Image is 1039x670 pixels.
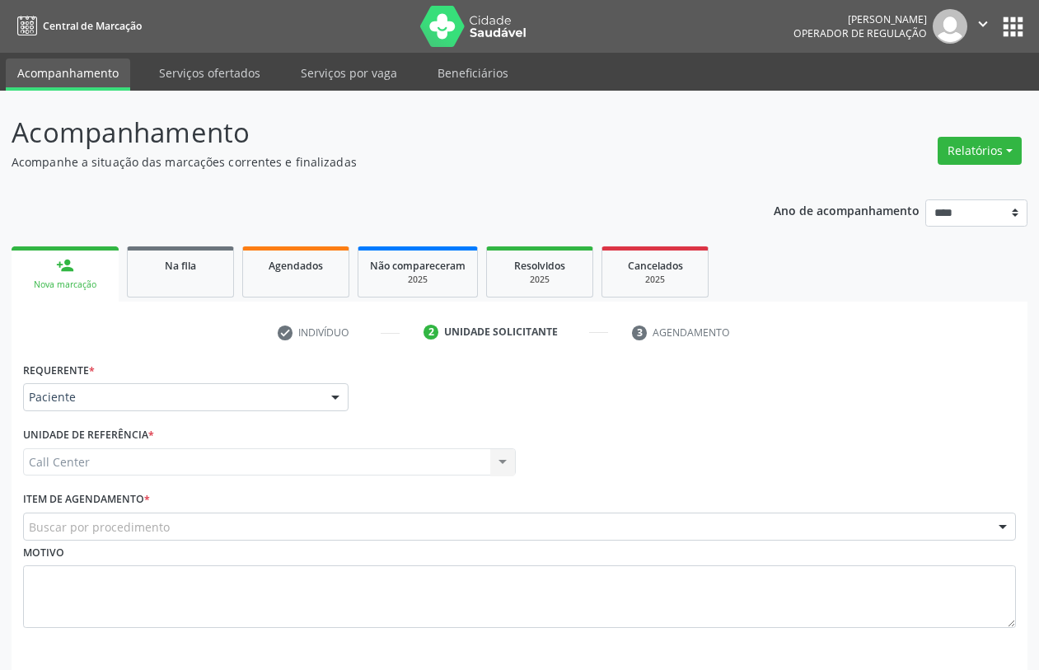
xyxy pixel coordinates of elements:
button:  [967,9,999,44]
span: Paciente [29,389,315,405]
span: Na fila [165,259,196,273]
label: Motivo [23,541,64,566]
button: Relatórios [938,137,1022,165]
a: Beneficiários [426,59,520,87]
a: Serviços por vaga [289,59,409,87]
span: Cancelados [628,259,683,273]
div: [PERSON_NAME] [793,12,927,26]
span: Não compareceram [370,259,466,273]
div: person_add [56,256,74,274]
div: 2025 [498,274,581,286]
label: Item de agendamento [23,487,150,513]
span: Agendados [269,259,323,273]
img: img [933,9,967,44]
span: Operador de regulação [793,26,927,40]
span: Central de Marcação [43,19,142,33]
div: 2025 [370,274,466,286]
p: Acompanhamento [12,112,723,153]
p: Acompanhe a situação das marcações correntes e finalizadas [12,153,723,171]
p: Ano de acompanhamento [774,199,920,220]
span: Resolvidos [514,259,565,273]
button: apps [999,12,1027,41]
label: Unidade de referência [23,423,154,448]
div: 2025 [614,274,696,286]
span: Buscar por procedimento [29,518,170,536]
i:  [974,15,992,33]
div: Unidade solicitante [444,325,558,340]
label: Requerente [23,358,95,383]
a: Serviços ofertados [147,59,272,87]
a: Acompanhamento [6,59,130,91]
a: Central de Marcação [12,12,142,40]
div: Nova marcação [23,279,107,291]
div: 2 [424,325,438,340]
